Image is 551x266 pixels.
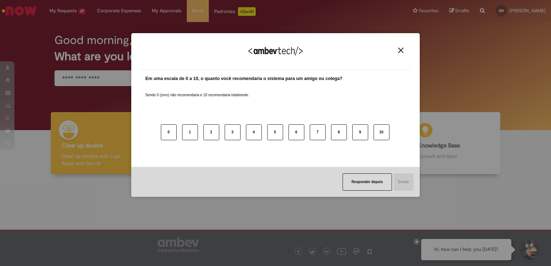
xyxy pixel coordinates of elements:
img: Logo Ambevtech [248,46,303,56]
button: Close [396,47,406,53]
button: 0 [161,124,177,140]
button: 9 [352,124,368,140]
button: 2 [203,124,219,140]
label: Sendo 0 (zero) não recomendaria e 10 recomendaria totalmente. [145,84,249,98]
button: 8 [331,124,347,140]
button: 5 [267,124,283,140]
button: 7 [310,124,326,140]
img: Close [398,48,404,53]
button: Responder depois [343,173,392,191]
button: 4 [246,124,262,140]
button: 6 [288,124,304,140]
label: Em uma escala de 0 a 10, o quanto você recomendaria o sistema para um amigo ou colega? [145,75,343,82]
button: 1 [182,124,198,140]
button: 10 [374,124,389,140]
button: 3 [225,124,241,140]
